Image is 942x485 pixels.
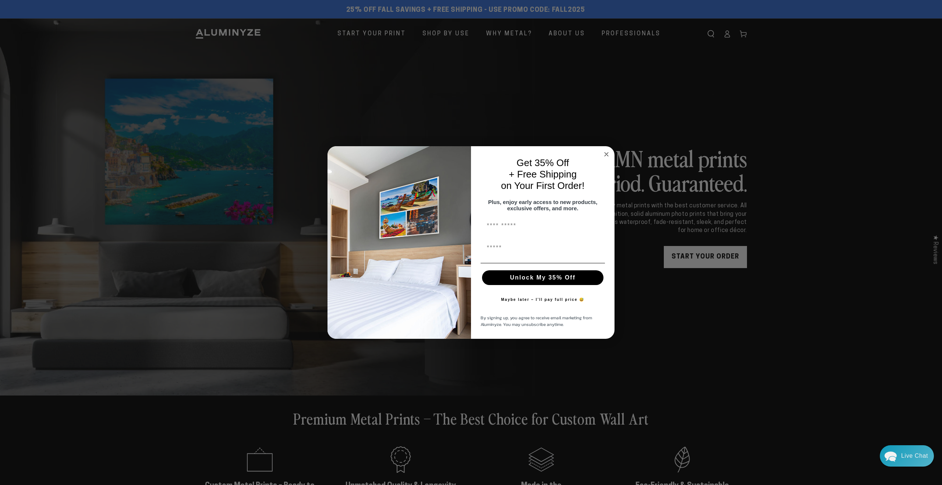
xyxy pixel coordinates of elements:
div: Chat widget toggle [880,445,934,467]
div: Contact Us Directly [901,445,928,467]
span: Get 35% Off [517,157,569,168]
span: + Free Shipping [509,169,577,180]
span: By signing up, you agree to receive email marketing from Aluminyze. You may unsubscribe anytime. [481,314,592,328]
span: Plus, enjoy early access to new products, exclusive offers, and more. [488,199,598,211]
button: Close dialog [602,150,611,159]
button: Unlock My 35% Off [482,270,603,285]
img: 728e4f65-7e6c-44e2-b7d1-0292a396982f.jpeg [327,146,471,339]
span: on Your First Order! [501,180,585,191]
button: Maybe later – I’ll pay full price 😅 [497,292,588,307]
